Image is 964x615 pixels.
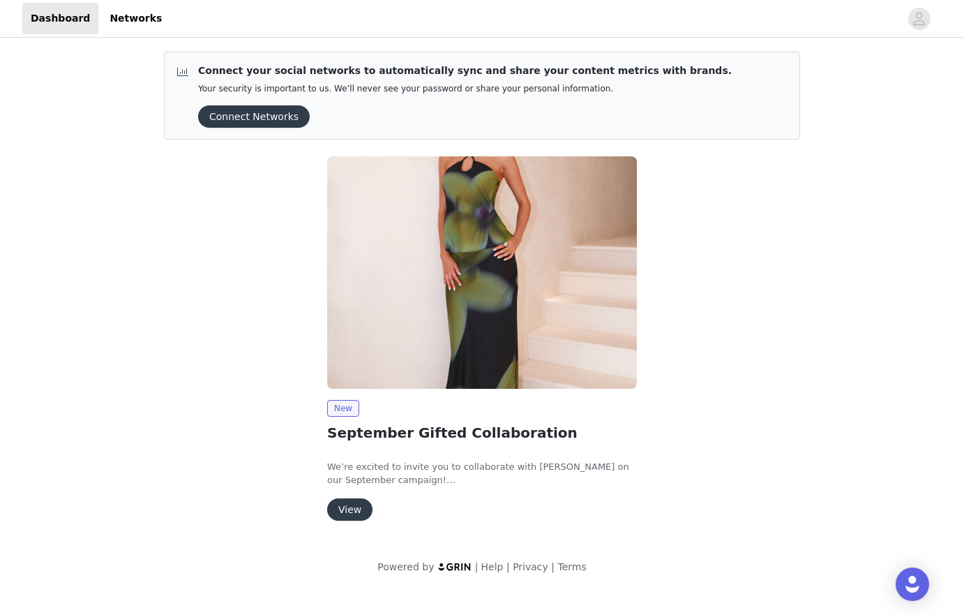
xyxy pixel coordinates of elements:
a: Privacy [513,561,548,572]
span: | [551,561,555,572]
div: avatar [912,8,926,30]
p: We’re excited to invite you to collaborate with [PERSON_NAME] on our September campaign! [327,460,637,487]
button: Connect Networks [198,105,310,128]
img: logo [437,562,472,571]
a: Help [481,561,504,572]
a: Networks [101,3,170,34]
span: | [506,561,510,572]
p: Your security is important to us. We’ll never see your password or share your personal information. [198,84,732,94]
a: Terms [557,561,586,572]
p: Connect your social networks to automatically sync and share your content metrics with brands. [198,64,732,78]
a: View [327,505,372,515]
div: Open Intercom Messenger [896,568,929,601]
span: Powered by [377,561,434,572]
span: | [475,561,479,572]
a: Dashboard [22,3,98,34]
button: View [327,498,372,521]
span: New [327,400,359,417]
img: Peppermayo AUS [327,156,637,389]
h2: September Gifted Collaboration [327,422,637,443]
